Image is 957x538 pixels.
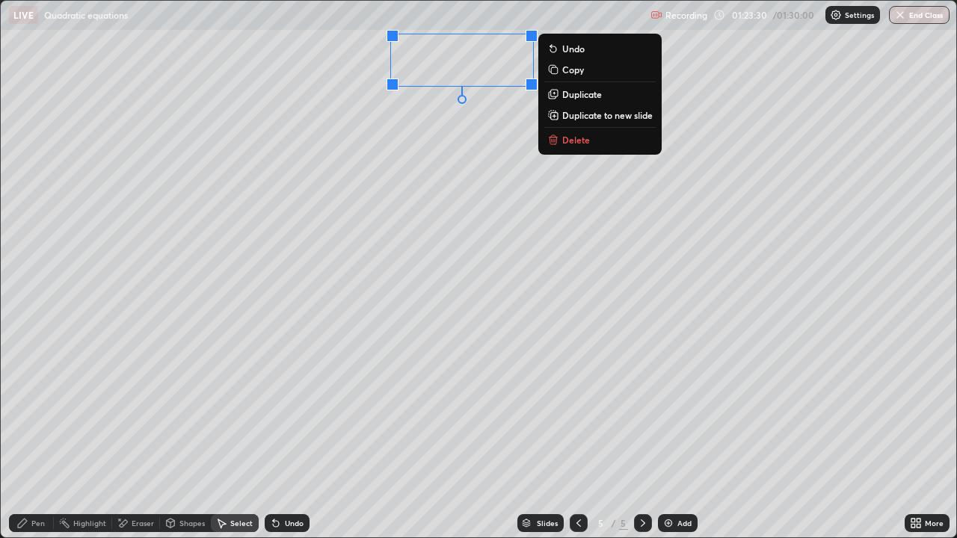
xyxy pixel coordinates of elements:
div: Undo [285,519,304,527]
p: Quadratic equations [44,9,128,21]
img: add-slide-button [662,517,674,529]
p: Delete [562,134,590,146]
div: Shapes [179,519,205,527]
p: Settings [845,11,874,19]
div: 5 [619,516,628,530]
p: Duplicate to new slide [562,109,653,121]
button: Undo [544,40,656,58]
p: Copy [562,64,584,75]
button: End Class [889,6,950,24]
div: Slides [537,519,558,527]
img: end-class-cross [894,9,906,21]
img: class-settings-icons [830,9,842,21]
button: Copy [544,61,656,78]
button: Delete [544,131,656,149]
p: Duplicate [562,88,602,100]
button: Duplicate [544,85,656,103]
div: Select [230,519,253,527]
div: 5 [594,519,609,528]
img: recording.375f2c34.svg [650,9,662,21]
div: More [925,519,944,527]
div: Eraser [132,519,154,527]
p: LIVE [13,9,34,21]
div: Highlight [73,519,106,527]
div: / [612,519,616,528]
div: Add [677,519,692,527]
button: Duplicate to new slide [544,106,656,124]
div: Pen [31,519,45,527]
p: Recording [665,10,707,21]
p: Undo [562,43,585,55]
